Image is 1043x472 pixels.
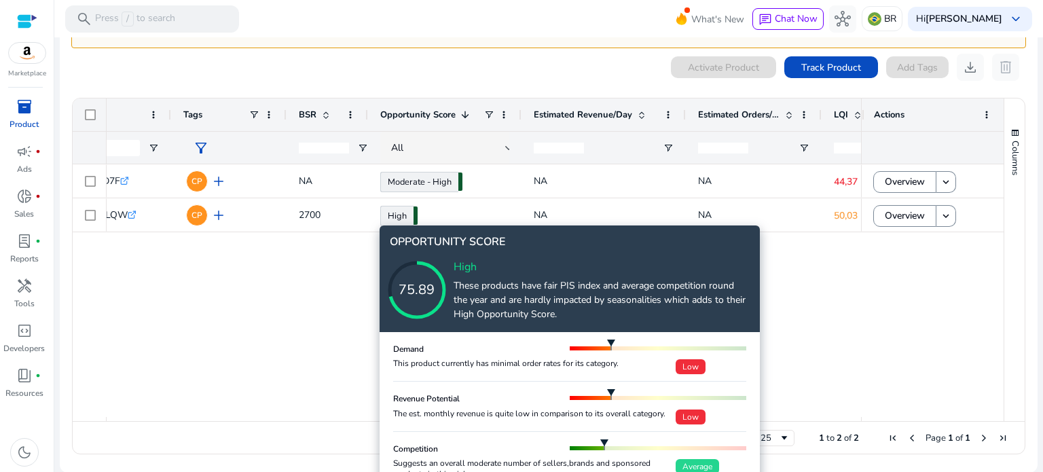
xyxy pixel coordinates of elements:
span: handyman [16,278,33,294]
button: Overview [873,171,936,193]
button: hub [829,5,856,33]
p: Resources [5,387,43,399]
span: dark_mode [16,444,33,460]
button: download [957,54,984,81]
div: 25 [761,432,779,444]
span: 1 [819,432,824,444]
div: First Page [888,433,898,443]
span: to [826,432,835,444]
span: 1 [965,432,970,444]
span: BSR [299,109,316,121]
span: Estimated Orders/Day [698,109,780,121]
span: CP [191,177,202,185]
button: Track Product [784,56,878,78]
span: 2 [837,432,842,444]
span: NA [698,208,712,221]
span: code_blocks [16,323,33,339]
span: All [391,141,403,154]
p: Marketplace [8,69,46,79]
button: Open Filter Menu [148,143,159,153]
img: br.svg [868,12,881,26]
div: 75.89 [363,280,471,300]
span: search [76,11,92,27]
div: The est. monthly revenue is quite low in comparison to its overall category. [393,408,676,419]
span: Actions [874,109,904,121]
p: Developers [3,342,45,355]
span: filter_alt [193,140,209,156]
span: add [211,207,227,223]
span: 2 [854,432,859,444]
button: Overview [873,205,936,227]
button: Open Filter Menu [357,143,368,153]
span: Opportunity Score [380,109,456,121]
div: Page Size [754,430,794,446]
button: Open Filter Menu [663,143,674,153]
p: BR [884,7,896,31]
span: Tags [183,109,202,121]
span: fiber_manual_record [35,373,41,378]
span: keyboard_arrow_down [1008,11,1024,27]
mat-icon: keyboard_arrow_down [940,210,952,222]
span: Estimated Revenue/Day [534,109,632,121]
mat-icon: keyboard_arrow_down [940,176,952,188]
div: Last Page [998,433,1008,443]
span: Columns [1009,141,1021,175]
span: fiber_manual_record [35,149,41,154]
span: chat [758,13,772,26]
h5: Revenue Potential [393,393,460,404]
p: Sales [14,208,34,220]
p: Hi [916,14,1002,24]
span: LQI [834,109,848,121]
span: inventory_2 [16,98,33,115]
p: 50,03 [834,202,945,230]
span: NA [534,175,547,187]
p: Reports [10,253,39,265]
a: High [380,206,414,226]
p: Ads [17,163,32,175]
span: hub [835,11,851,27]
span: donut_small [16,188,33,204]
span: of [955,432,963,444]
span: fiber_manual_record [35,194,41,199]
span: What's New [691,7,744,31]
span: Low [676,410,706,424]
div: This product currently has minimal order rates for its category. [393,358,676,369]
button: chatChat Now [752,8,824,30]
span: 74.63 [458,173,462,191]
span: NA [299,175,312,187]
p: Tools [14,297,35,310]
div: Next Page [978,433,989,443]
span: NA [534,208,547,221]
span: book_4 [16,367,33,384]
span: Track Product [801,60,861,75]
span: download [962,59,978,75]
b: [PERSON_NAME] [926,12,1002,25]
p: These products have fair PIS index and average competition round the year and are hardly impacted... [454,278,750,321]
span: 75.89 [414,206,418,225]
span: fiber_manual_record [35,238,41,244]
a: Moderate - High [380,172,458,192]
span: CP [191,211,202,219]
p: Press to search [95,12,175,26]
span: of [844,432,852,444]
div: Previous Page [907,433,917,443]
button: Open Filter Menu [799,143,809,153]
span: Page [926,432,946,444]
span: Low [676,359,706,374]
p: 44,37 [834,168,945,196]
span: Overview [885,168,925,196]
img: amazon.svg [9,43,45,63]
span: Chat Now [775,12,818,25]
p: Product [10,118,39,130]
span: Overview [885,202,925,230]
span: 1 [948,432,953,444]
span: add [211,173,227,189]
span: NA [698,175,712,187]
span: / [122,12,134,26]
h4: OPPORTUNITY SCORE [390,236,750,255]
h4: High [454,261,750,274]
h5: Competition [393,443,438,454]
span: lab_profile [16,233,33,249]
span: campaign [16,143,33,160]
span: 2700 [299,208,321,221]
